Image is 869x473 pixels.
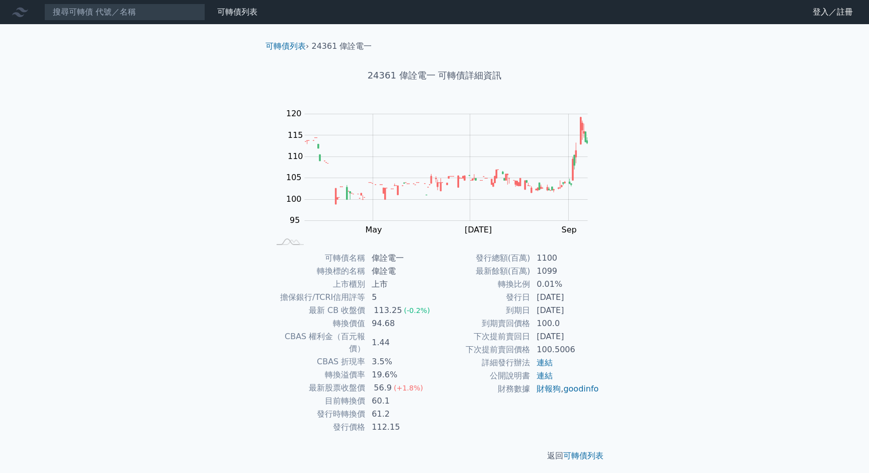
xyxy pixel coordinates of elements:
td: 100.0 [531,317,599,330]
a: goodinfo [563,384,598,393]
td: 發行價格 [270,421,366,434]
td: 下次提前賣回日 [434,330,531,343]
td: CBAS 權利金（百元報價） [270,330,366,355]
g: Chart [281,109,602,255]
span: (-0.2%) [404,306,430,314]
div: 聊天小工具 [819,425,869,473]
td: 5 [366,291,434,304]
td: 0.01% [531,278,599,291]
td: 3.5% [366,355,434,368]
td: 下次提前賣回價格 [434,343,531,356]
td: 1099 [531,265,599,278]
tspan: 110 [288,151,303,161]
td: 112.15 [366,421,434,434]
td: [DATE] [531,304,599,317]
a: 可轉債列表 [563,451,603,460]
td: 偉詮電一 [366,252,434,265]
td: 公開說明書 [434,369,531,382]
td: 上市 [366,278,434,291]
td: 偉詮電 [366,265,434,278]
a: 可轉債列表 [266,41,306,51]
tspan: Sep [561,225,576,234]
td: , [531,382,599,396]
tspan: 95 [290,215,300,225]
td: 轉換溢價率 [270,368,366,381]
td: 1.44 [366,330,434,355]
tspan: 115 [288,130,303,140]
tspan: 100 [286,194,302,204]
li: › [266,40,309,52]
td: 到期賣回價格 [434,317,531,330]
td: 轉換標的名稱 [270,265,366,278]
td: 轉換比例 [434,278,531,291]
input: 搜尋可轉債 代號／名稱 [44,4,205,21]
td: 最新餘額(百萬) [434,265,531,278]
h1: 24361 偉詮電一 可轉債詳細資訊 [257,68,612,83]
td: 目前轉換價 [270,395,366,408]
tspan: May [365,225,382,234]
td: 最新 CB 收盤價 [270,304,366,317]
td: 發行總額(百萬) [434,252,531,265]
td: 財務數據 [434,382,531,396]
a: 連結 [537,371,553,380]
td: 19.6% [366,368,434,381]
td: 100.5006 [531,343,599,356]
td: 擔保銀行/TCRI信用評等 [270,291,366,304]
div: 113.25 [372,304,404,317]
td: [DATE] [531,330,599,343]
tspan: 105 [286,173,302,182]
td: 60.1 [366,395,434,408]
a: 登入／註冊 [805,4,861,20]
td: 61.2 [366,408,434,421]
td: 發行時轉換價 [270,408,366,421]
tspan: 120 [286,109,302,118]
div: 56.9 [372,382,394,394]
a: 連結 [537,358,553,367]
a: 財報狗 [537,384,561,393]
td: 可轉債名稱 [270,252,366,265]
p: 返回 [257,450,612,462]
td: 發行日 [434,291,531,304]
td: 最新股票收盤價 [270,381,366,395]
td: 到期日 [434,304,531,317]
span: (+1.8%) [394,384,423,392]
td: 詳細發行辦法 [434,356,531,369]
td: 1100 [531,252,599,265]
td: [DATE] [531,291,599,304]
td: CBAS 折現率 [270,355,366,368]
td: 轉換價值 [270,317,366,330]
tspan: [DATE] [464,225,491,234]
li: 24361 偉詮電一 [312,40,372,52]
td: 上市櫃別 [270,278,366,291]
td: 94.68 [366,317,434,330]
iframe: Chat Widget [819,425,869,473]
a: 可轉債列表 [217,7,257,17]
